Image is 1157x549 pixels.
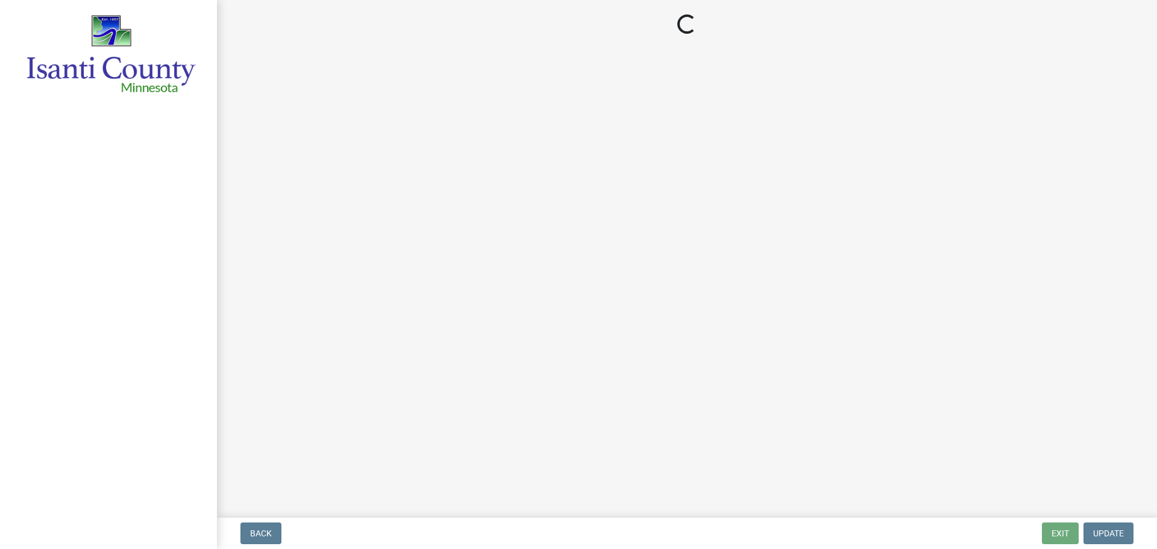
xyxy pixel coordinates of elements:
[1093,529,1124,538] span: Update
[24,13,198,95] img: Isanti County, Minnesota
[250,529,272,538] span: Back
[240,522,281,544] button: Back
[1042,522,1079,544] button: Exit
[1083,522,1133,544] button: Update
